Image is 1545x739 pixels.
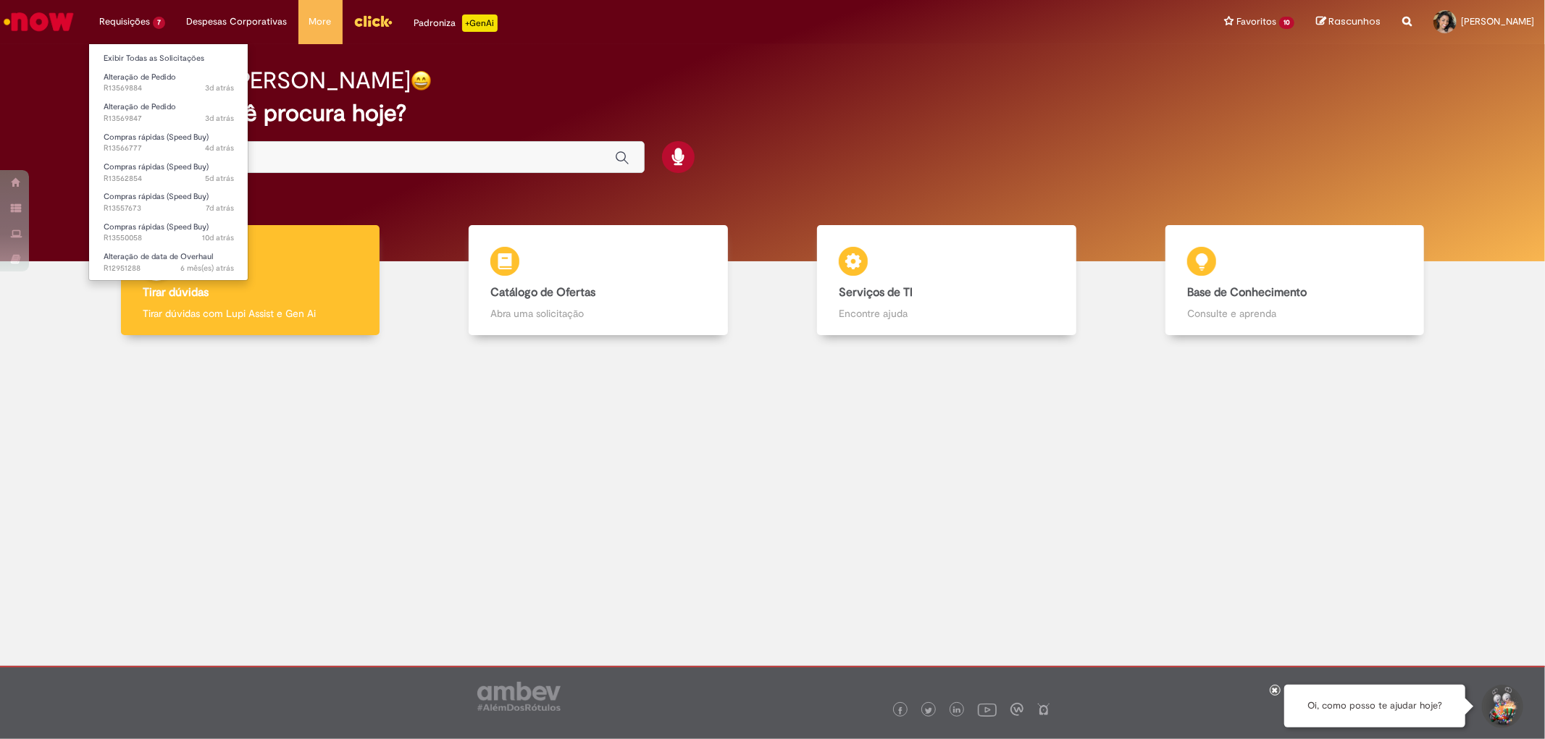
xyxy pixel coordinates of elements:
[953,706,960,715] img: logo_footer_linkedin.png
[89,99,248,126] a: Aberto R13569847 : Alteração de Pedido
[104,251,213,262] span: Alteração de data de Overhaul
[104,191,209,202] span: Compras rápidas (Speed Buy)
[104,143,234,154] span: R13566777
[205,113,234,124] span: 3d atrás
[773,225,1121,336] a: Serviços de TI Encontre ajuda
[89,159,248,186] a: Aberto R13562854 : Compras rápidas (Speed Buy)
[133,68,411,93] h2: Bom dia, [PERSON_NAME]
[490,285,595,300] b: Catálogo de Ofertas
[477,682,561,711] img: logo_footer_ambev_rotulo_gray.png
[202,232,234,243] span: 10d atrás
[1316,15,1381,29] a: Rascunhos
[839,306,1054,321] p: Encontre ajuda
[88,43,248,281] ul: Requisições
[1279,17,1294,29] span: 10
[205,143,234,153] span: 4d atrás
[205,173,234,184] time: 24/09/2025 12:33:42
[104,203,234,214] span: R13557673
[411,70,432,91] img: happy-face.png
[1328,14,1381,28] span: Rascunhos
[180,263,234,274] span: 6 mês(es) atrás
[1187,285,1307,300] b: Base de Conhecimento
[205,83,234,93] time: 26/09/2025 10:47:35
[104,161,209,172] span: Compras rápidas (Speed Buy)
[104,173,234,185] span: R13562854
[424,225,773,336] a: Catálogo de Ofertas Abra uma solicitação
[206,203,234,214] time: 23/09/2025 09:20:16
[89,130,248,156] a: Aberto R13566777 : Compras rápidas (Speed Buy)
[202,232,234,243] time: 19/09/2025 11:06:05
[490,306,705,321] p: Abra uma solicitação
[180,263,234,274] time: 15/04/2025 14:59:09
[414,14,498,32] div: Padroniza
[205,113,234,124] time: 26/09/2025 10:39:59
[353,10,393,32] img: click_logo_yellow_360x200.png
[1010,703,1023,716] img: logo_footer_workplace.png
[104,132,209,143] span: Compras rápidas (Speed Buy)
[143,285,209,300] b: Tirar dúvidas
[133,101,1411,126] h2: O que você procura hoje?
[839,285,913,300] b: Serviços de TI
[205,143,234,153] time: 25/09/2025 14:02:16
[104,83,234,94] span: R13569884
[187,14,288,29] span: Despesas Corporativas
[89,219,248,246] a: Aberto R13550058 : Compras rápidas (Speed Buy)
[1461,15,1534,28] span: [PERSON_NAME]
[104,113,234,124] span: R13569847
[153,17,165,29] span: 7
[1121,225,1469,336] a: Base de Conhecimento Consulte e aprenda
[143,306,358,321] p: Tirar dúvidas com Lupi Assist e Gen Ai
[206,203,234,214] span: 7d atrás
[205,83,234,93] span: 3d atrás
[1,7,76,36] img: ServiceNow
[89,51,248,67] a: Exibir Todas as Solicitações
[205,173,234,184] span: 5d atrás
[104,221,209,232] span: Compras rápidas (Speed Buy)
[104,263,234,274] span: R12951288
[89,69,248,96] a: Aberto R13569884 : Alteração de Pedido
[89,249,248,276] a: Aberto R12951288 : Alteração de data de Overhaul
[1037,703,1050,716] img: logo_footer_naosei.png
[978,700,997,719] img: logo_footer_youtube.png
[104,72,176,83] span: Alteração de Pedido
[76,225,424,336] a: Tirar dúvidas Tirar dúvidas com Lupi Assist e Gen Ai
[104,101,176,112] span: Alteração de Pedido
[1187,306,1402,321] p: Consulte e aprenda
[309,14,332,29] span: More
[1236,14,1276,29] span: Favoritos
[99,14,150,29] span: Requisições
[104,232,234,244] span: R13550058
[89,189,248,216] a: Aberto R13557673 : Compras rápidas (Speed Buy)
[1284,685,1465,727] div: Oi, como posso te ajudar hoje?
[1480,685,1523,728] button: Iniciar Conversa de Suporte
[925,707,932,714] img: logo_footer_twitter.png
[462,14,498,32] p: +GenAi
[897,707,904,714] img: logo_footer_facebook.png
